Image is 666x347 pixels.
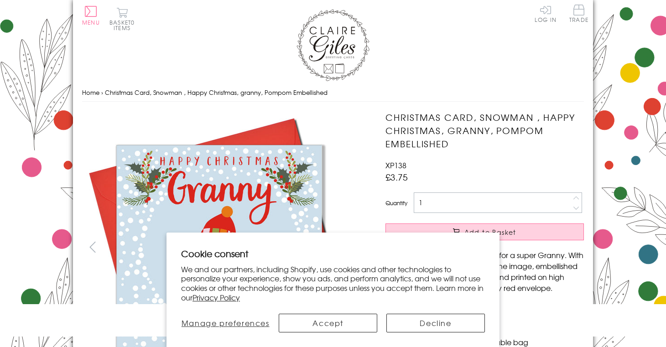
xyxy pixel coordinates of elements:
[385,223,584,240] button: Add to Basket
[181,264,485,302] p: We and our partners, including Shopify, use cookies and other technologies to personalize your ex...
[193,292,240,303] a: Privacy Policy
[82,6,100,25] button: Menu
[82,18,100,26] span: Menu
[385,199,407,207] label: Quantity
[385,171,408,183] span: £3.75
[385,111,584,150] h1: Christmas Card, Snowman , Happy Christmas, granny, Pompom Embellished
[386,314,485,332] button: Decline
[101,88,103,97] span: ›
[82,88,99,97] a: Home
[569,5,588,22] span: Trade
[569,5,588,24] a: Trade
[181,247,485,260] h2: Cookie consent
[114,18,135,32] span: 0 items
[464,228,516,237] span: Add to Basket
[385,160,406,171] span: XP138
[182,317,270,328] span: Manage preferences
[82,83,584,102] nav: breadcrumbs
[181,314,270,332] button: Manage preferences
[105,88,328,97] span: Christmas Card, Snowman , Happy Christmas, granny, Pompom Embellished
[297,9,369,81] img: Claire Giles Greetings Cards
[279,314,377,332] button: Accept
[109,7,135,31] button: Basket0 items
[82,237,103,257] button: prev
[535,5,557,22] a: Log In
